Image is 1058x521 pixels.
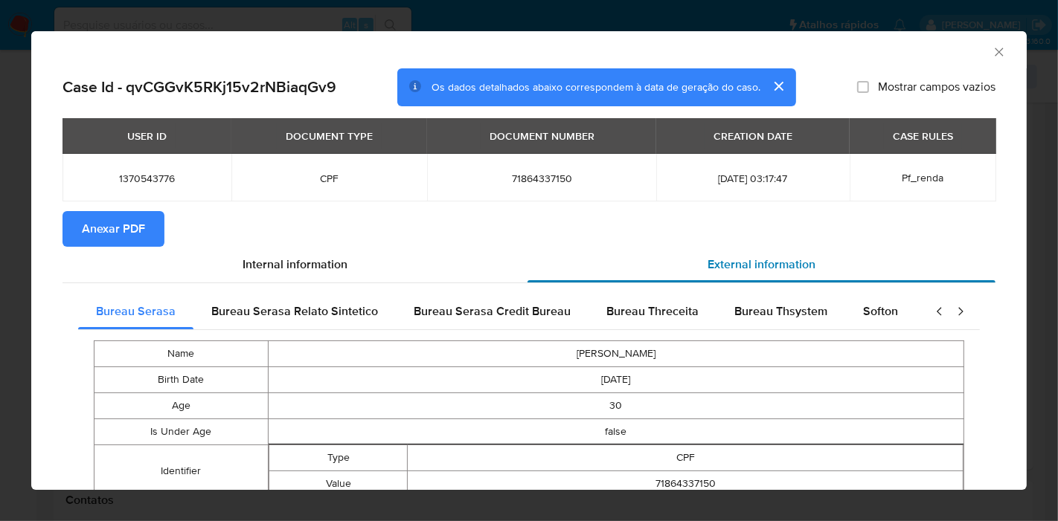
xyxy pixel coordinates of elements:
[606,302,699,320] span: Bureau Threceita
[445,172,638,185] span: 71864337150
[118,123,176,149] div: USER ID
[268,366,964,392] td: [DATE]
[408,470,964,496] td: 71864337150
[31,31,1027,490] div: closure-recommendation-modal
[268,418,964,444] td: false
[62,247,996,282] div: Detailed info
[94,392,269,418] td: Age
[62,211,164,247] button: Anexar PDF
[211,302,378,320] span: Bureau Serasa Relato Sintetico
[857,81,869,93] input: Mostrar campos vazios
[408,444,964,470] td: CPF
[760,68,796,104] button: cerrar
[268,340,964,366] td: [PERSON_NAME]
[269,470,408,496] td: Value
[94,418,269,444] td: Is Under Age
[62,77,336,97] h2: Case Id - qvCGGvK5RKj15v2rNBiaqGv9
[82,213,145,245] span: Anexar PDF
[268,392,964,418] td: 30
[269,444,408,470] td: Type
[878,80,996,94] span: Mostrar campos vazios
[277,123,382,149] div: DOCUMENT TYPE
[705,123,801,149] div: CREATION DATE
[78,294,920,329] div: Detailed external info
[94,340,269,366] td: Name
[734,302,827,320] span: Bureau Thsystem
[80,172,214,185] span: 1370543776
[94,366,269,392] td: Birth Date
[863,302,898,320] span: Softon
[96,302,176,320] span: Bureau Serasa
[432,80,760,94] span: Os dados detalhados abaixo correspondem à data de geração do caso.
[884,123,962,149] div: CASE RULES
[94,444,269,497] td: Identifier
[674,172,832,185] span: [DATE] 03:17:47
[481,123,603,149] div: DOCUMENT NUMBER
[249,172,410,185] span: CPF
[992,45,1005,58] button: Fechar a janela
[243,256,347,273] span: Internal information
[414,302,571,320] span: Bureau Serasa Credit Bureau
[902,170,944,185] span: Pf_renda
[708,256,815,273] span: External information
